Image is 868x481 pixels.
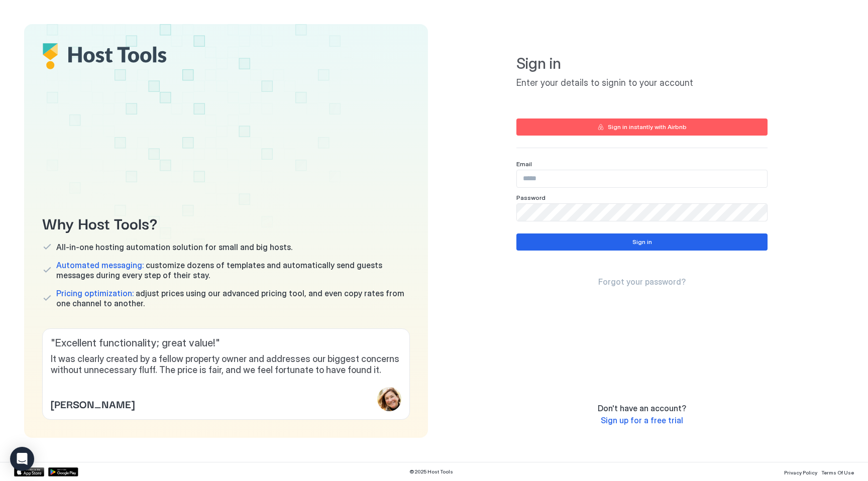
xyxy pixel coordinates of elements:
[784,469,817,475] span: Privacy Policy
[14,467,44,476] a: App Store
[516,194,546,201] span: Password
[601,415,683,426] a: Sign up for a free trial
[516,118,768,136] button: Sign in instantly with Airbnb
[821,469,854,475] span: Terms Of Use
[598,277,686,287] a: Forgot your password?
[48,467,78,476] a: Google Play Store
[516,160,532,168] span: Email
[608,123,687,132] div: Sign in instantly with Airbnb
[56,288,410,308] span: adjust prices using our advanced pricing tool, and even copy rates from one channel to another.
[517,204,767,221] input: Input Field
[632,237,652,247] div: Sign in
[516,77,768,89] span: Enter your details to signin to your account
[377,387,401,411] div: profile
[56,242,292,252] span: All-in-one hosting automation solution for small and big hosts.
[51,353,401,376] span: It was clearly created by a fellow property owner and addresses our biggest concerns without unne...
[517,170,767,187] input: Input Field
[42,211,410,234] span: Why Host Tools?
[409,468,453,475] span: © 2025 Host Tools
[598,403,686,413] span: Don't have an account?
[516,233,768,251] button: Sign in
[51,337,401,349] span: " Excellent functionality; great value! "
[51,396,135,411] span: [PERSON_NAME]
[784,466,817,477] a: Privacy Policy
[56,288,134,298] span: Pricing optimization:
[516,54,768,73] span: Sign in
[56,260,144,270] span: Automated messaging:
[56,260,410,280] span: customize dozens of templates and automatically send guests messages during every step of their s...
[10,447,34,471] div: Open Intercom Messenger
[601,415,683,425] span: Sign up for a free trial
[821,466,854,477] a: Terms Of Use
